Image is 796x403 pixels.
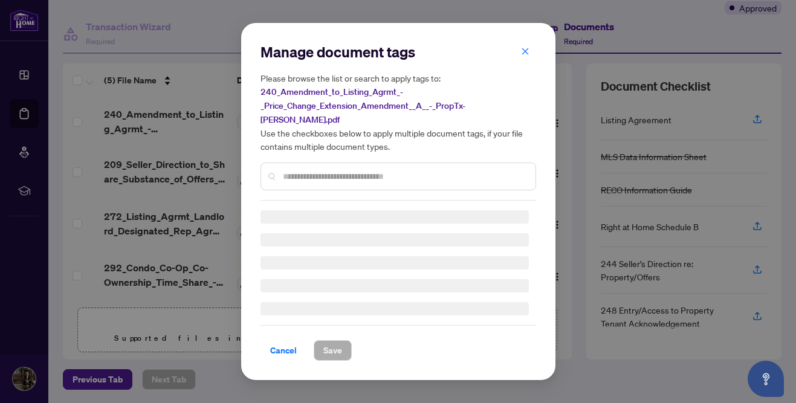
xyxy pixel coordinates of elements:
h5: Please browse the list or search to apply tags to: Use the checkboxes below to apply multiple doc... [260,71,536,153]
button: Open asap [748,361,784,397]
button: Cancel [260,340,306,361]
button: Save [314,340,352,361]
span: 240_Amendment_to_Listing_Agrmt_-_Price_Change_Extension_Amendment__A__-_PropTx-[PERSON_NAME].pdf [260,86,465,125]
span: close [521,47,529,56]
h2: Manage document tags [260,42,536,62]
span: Cancel [270,341,297,360]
